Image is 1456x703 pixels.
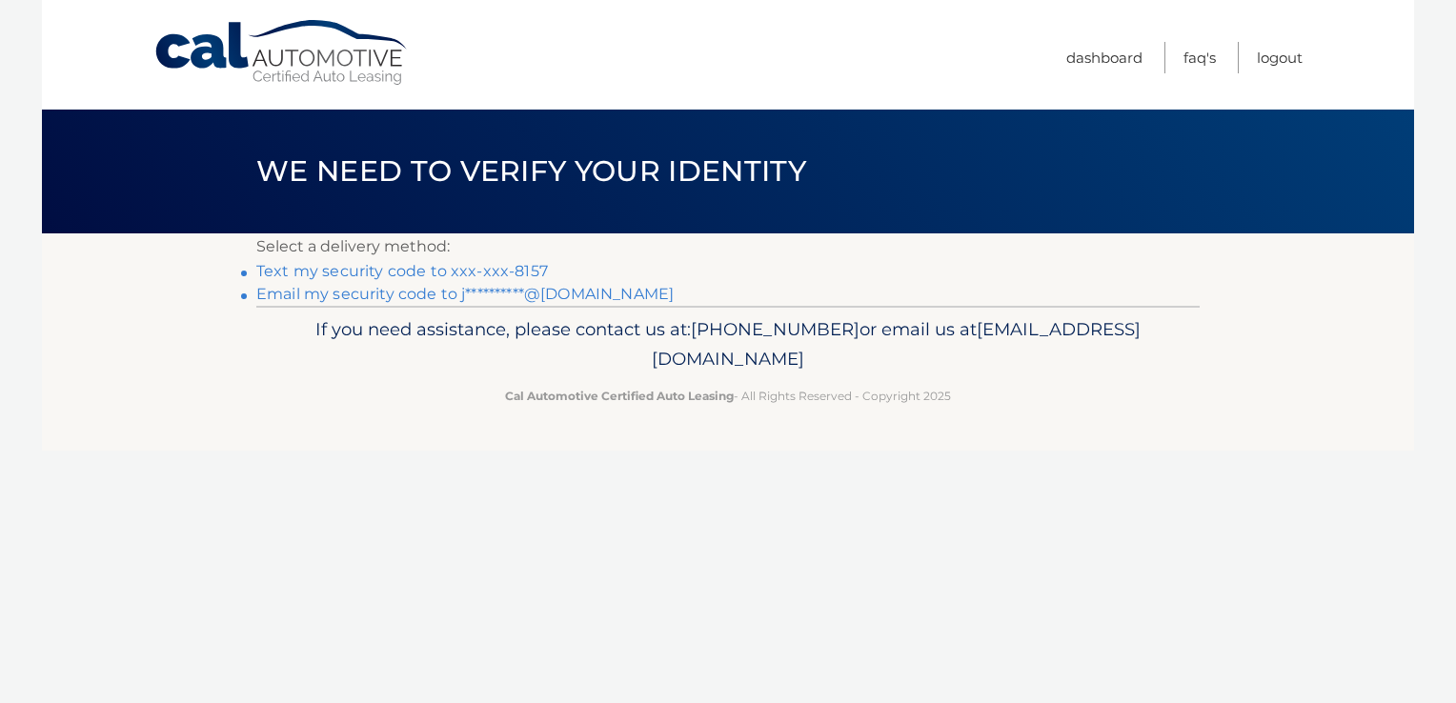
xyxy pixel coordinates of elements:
[256,262,548,280] a: Text my security code to xxx-xxx-8157
[256,285,674,303] a: Email my security code to j**********@[DOMAIN_NAME]
[256,233,1200,260] p: Select a delivery method:
[269,386,1187,406] p: - All Rights Reserved - Copyright 2025
[1183,42,1216,73] a: FAQ's
[1257,42,1303,73] a: Logout
[256,153,806,189] span: We need to verify your identity
[505,389,734,403] strong: Cal Automotive Certified Auto Leasing
[691,318,859,340] span: [PHONE_NUMBER]
[269,314,1187,375] p: If you need assistance, please contact us at: or email us at
[153,19,411,87] a: Cal Automotive
[1066,42,1143,73] a: Dashboard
